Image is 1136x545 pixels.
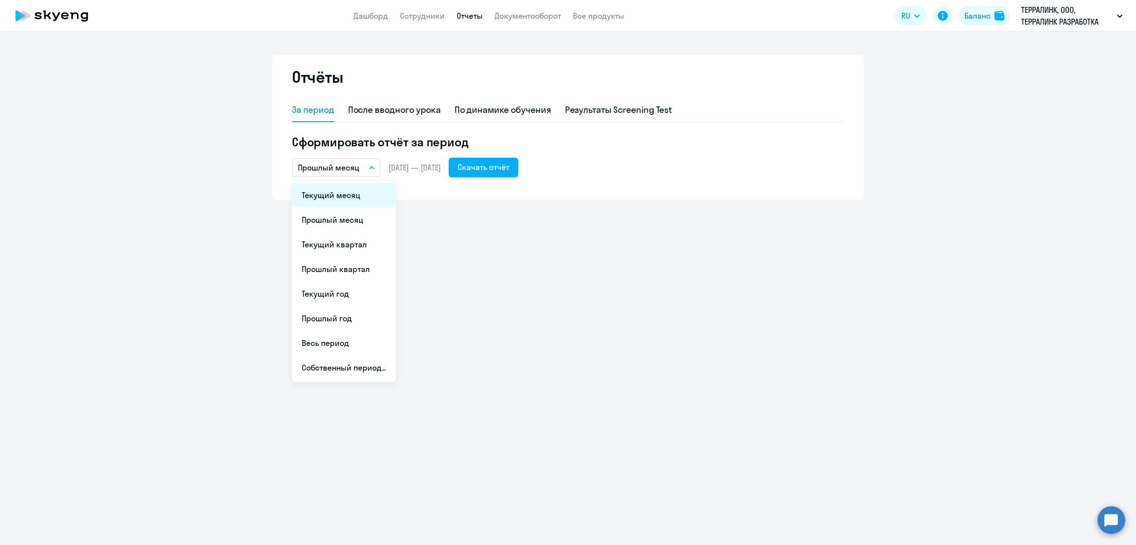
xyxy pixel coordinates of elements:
[389,162,441,173] span: [DATE] — [DATE]
[958,6,1010,26] button: Балансbalance
[458,161,509,173] div: Скачать отчёт
[901,10,910,22] span: RU
[565,103,673,116] div: Результаты Screening Test
[400,11,445,21] a: Сотрудники
[449,158,518,177] button: Скачать отчёт
[354,11,388,21] a: Дашборд
[894,6,927,26] button: RU
[457,11,483,21] a: Отчеты
[495,11,561,21] a: Документооборот
[964,10,991,22] div: Баланс
[292,181,396,382] ul: RU
[994,11,1004,21] img: balance
[292,103,334,116] div: За период
[573,11,624,21] a: Все продукты
[292,67,343,87] h2: Отчёты
[1021,4,1113,28] p: ТЕРРАЛИНК, ООО, ТЕРРАЛИНК РАЗРАБОТКА
[348,103,441,116] div: После вводного урока
[1016,4,1128,28] button: ТЕРРАЛИНК, ООО, ТЕРРАЛИНК РАЗРАБОТКА
[298,162,359,173] p: Прошлый месяц
[292,158,381,177] button: Прошлый месяц
[455,103,551,116] div: По динамике обучения
[292,134,844,150] h5: Сформировать отчёт за период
